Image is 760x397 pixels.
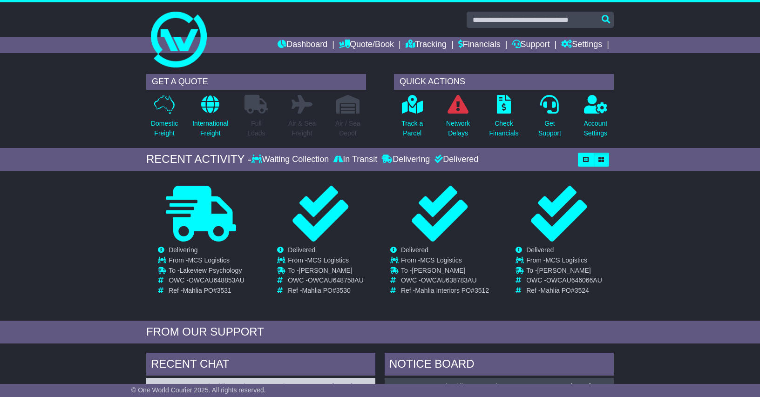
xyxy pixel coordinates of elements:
[545,256,587,263] span: MCS Logistics
[401,287,489,295] td: Ref -
[401,119,423,138] p: Track a Parcel
[169,256,244,266] td: From -
[244,119,268,138] p: Full Loads
[389,383,445,390] a: OWCAU646066AU
[146,153,251,166] div: RECENT ACTIVITY -
[288,256,364,266] td: From -
[288,246,315,254] span: Delivered
[537,266,591,274] span: [PERSON_NAME]
[380,155,432,165] div: Delivering
[446,119,470,138] p: Network Delays
[332,383,371,390] div: [DATE] 18:28
[169,266,244,276] td: To -
[183,287,231,294] span: Mahlia PO#3531
[192,94,229,143] a: InternationalFreight
[169,287,244,295] td: Ref -
[394,74,614,90] div: QUICK ACTIONS
[288,266,364,276] td: To -
[288,119,316,138] p: Air & Sea Freight
[308,276,364,284] span: OWCAU648758AU
[401,266,489,276] td: To -
[278,37,327,53] a: Dashboard
[538,119,561,138] p: Get Support
[584,119,608,138] p: Account Settings
[150,94,178,143] a: DomesticFreight
[151,383,371,390] div: ( )
[331,155,380,165] div: In Transit
[526,287,602,295] td: Ref -
[489,94,519,143] a: CheckFinancials
[420,256,461,263] span: MCS Logistics
[448,383,496,390] span: Mahlia PO#3524
[146,353,375,378] div: RECENT CHAT
[415,287,489,294] span: Mahlia Interiors PO#3512
[188,256,229,263] span: MCS Logistics
[432,155,478,165] div: Delivered
[401,94,423,143] a: Track aParcel
[512,37,550,53] a: Support
[421,276,477,284] span: OWCAU638783AU
[339,37,394,53] a: Quote/Book
[526,256,602,266] td: From -
[307,256,348,263] span: MCS Logistics
[541,287,589,294] span: Mahlia PO#3524
[584,94,608,143] a: AccountSettings
[401,246,428,254] span: Delivered
[570,383,609,390] div: [DATE] 10:31
[526,246,554,254] span: Delivered
[210,383,284,390] span: Mahlia Interiors PO#3512
[446,94,470,143] a: NetworkDelays
[458,37,501,53] a: Financials
[489,119,519,138] p: Check Financials
[302,287,351,294] span: Mahlia PO#3530
[251,155,331,165] div: Waiting Collection
[151,119,178,138] p: Domestic Freight
[146,74,366,90] div: GET A QUOTE
[406,37,447,53] a: Tracking
[146,325,614,339] div: FROM OUR SUPPORT
[526,276,602,287] td: OWC -
[401,256,489,266] td: From -
[561,37,602,53] a: Settings
[169,246,197,254] span: Delivering
[288,276,364,287] td: OWC -
[546,276,602,284] span: OWCAU646066AU
[189,276,244,284] span: OWCAU648853AU
[401,276,489,287] td: OWC -
[192,119,228,138] p: International Freight
[385,353,614,378] div: NOTICE BOARD
[538,94,562,143] a: GetSupport
[299,266,353,274] span: [PERSON_NAME]
[151,383,207,390] a: OWCAU638783AU
[131,386,266,394] span: © One World Courier 2025. All rights reserved.
[288,287,364,295] td: Ref -
[526,266,602,276] td: To -
[169,276,244,287] td: OWC -
[180,266,242,274] span: Lakeview Psychology
[412,266,465,274] span: [PERSON_NAME]
[335,119,360,138] p: Air / Sea Depot
[389,383,609,390] div: ( )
